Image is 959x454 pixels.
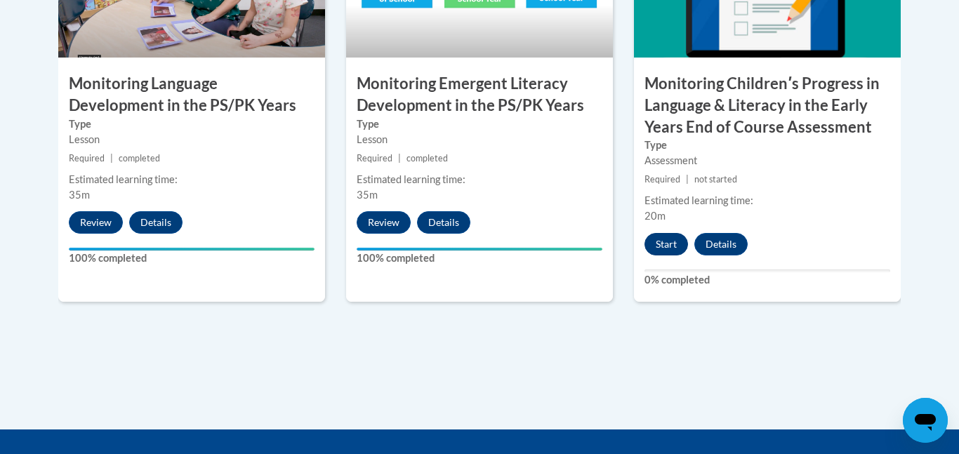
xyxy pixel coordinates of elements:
div: Estimated learning time: [69,172,315,187]
h3: Monitoring Language Development in the PS/PK Years [58,73,325,116]
span: | [110,153,113,163]
div: Estimated learning time: [644,193,890,208]
span: Required [69,153,105,163]
div: Your progress [357,248,602,251]
button: Start [644,233,688,255]
span: completed [119,153,160,163]
span: | [398,153,401,163]
label: 0% completed [644,272,890,288]
span: 20m [644,210,666,222]
iframe: Button to launch messaging window [903,398,948,443]
button: Details [129,211,183,234]
label: 100% completed [357,251,602,266]
span: 35m [69,189,90,201]
div: Assessment [644,153,890,168]
span: 35m [357,189,378,201]
label: Type [357,116,602,132]
h3: Monitoring Emergent Literacy Development in the PS/PK Years [346,73,613,116]
button: Review [357,211,411,234]
div: Your progress [69,248,315,251]
div: Lesson [357,132,602,147]
span: Required [644,174,680,185]
span: Required [357,153,392,163]
label: Type [644,138,890,153]
span: not started [694,174,737,185]
span: | [686,174,689,185]
button: Review [69,211,123,234]
button: Details [417,211,470,234]
div: Estimated learning time: [357,172,602,187]
label: Type [69,116,315,132]
h3: Monitoring Childrenʹs Progress in Language & Literacy in the Early Years End of Course Assessment [634,73,901,138]
span: completed [406,153,448,163]
label: 100% completed [69,251,315,266]
button: Details [694,233,748,255]
div: Lesson [69,132,315,147]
